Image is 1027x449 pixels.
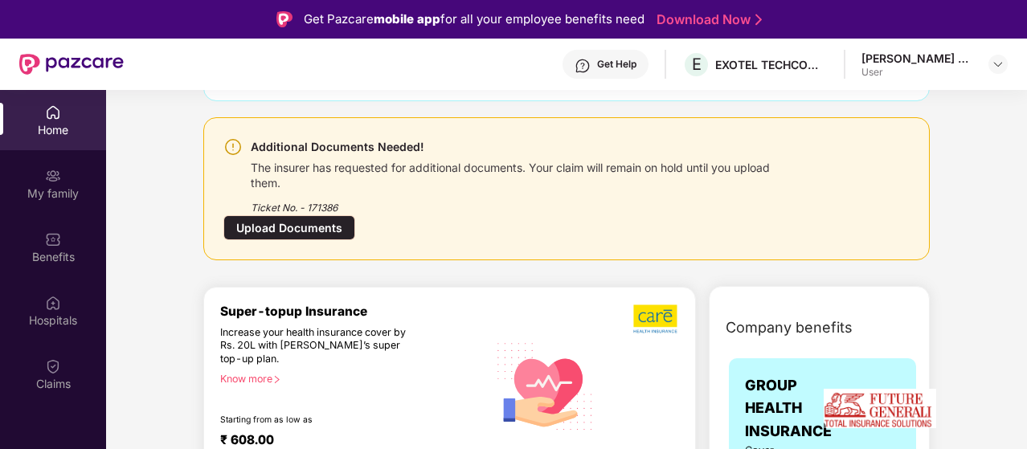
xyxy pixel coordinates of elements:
div: The insurer has requested for additional documents. Your claim will remain on hold until you uplo... [251,157,796,190]
span: E [692,55,702,74]
span: Company benefits [726,316,853,339]
img: svg+xml;base64,PHN2ZyBpZD0iQmVuZWZpdHMiIHhtbG5zPSJodHRwOi8vd3d3LnczLm9yZy8yMDAwL3N2ZyIgd2lkdGg9Ij... [45,231,61,247]
div: Increase your health insurance cover by Rs. 20L with [PERSON_NAME]’s super top-up plan. [220,326,419,366]
img: svg+xml;base64,PHN2ZyBpZD0iSGVscC0zMngzMiIgeG1sbnM9Imh0dHA6Ly93d3cudzMub3JnLzIwMDAvc3ZnIiB3aWR0aD... [575,58,591,74]
img: b5dec4f62d2307b9de63beb79f102df3.png [633,304,679,334]
strong: mobile app [374,11,440,27]
span: right [272,375,281,384]
div: Get Help [597,58,636,71]
div: [PERSON_NAME] Sawant [861,51,974,66]
img: svg+xml;base64,PHN2ZyBpZD0iV2FybmluZ18tXzI0eDI0IiBkYXRhLW5hbWU9Ildhcm5pbmcgLSAyNHgyNCIgeG1sbnM9Im... [223,137,243,157]
img: Stroke [755,11,762,28]
div: Starting from as low as [220,414,419,426]
img: svg+xml;base64,PHN2ZyBpZD0iRHJvcGRvd24tMzJ4MzIiIHhtbG5zPSJodHRwOi8vd3d3LnczLm9yZy8yMDAwL3N2ZyIgd2... [992,58,1004,71]
div: Upload Documents [223,215,355,240]
img: svg+xml;base64,PHN2ZyBpZD0iQ2xhaW0iIHhtbG5zPSJodHRwOi8vd3d3LnczLm9yZy8yMDAwL3N2ZyIgd2lkdGg9IjIwIi... [45,358,61,374]
span: GROUP HEALTH INSURANCE [745,374,832,443]
div: Additional Documents Needed! [251,137,796,157]
img: svg+xml;base64,PHN2ZyB3aWR0aD0iMjAiIGhlaWdodD0iMjAiIHZpZXdCb3g9IjAgMCAyMCAyMCIgZmlsbD0ibm9uZSIgeG... [45,168,61,184]
img: svg+xml;base64,PHN2ZyBpZD0iSG9tZSIgeG1sbnM9Imh0dHA6Ly93d3cudzMub3JnLzIwMDAvc3ZnIiB3aWR0aD0iMjAiIG... [45,104,61,120]
div: Ticket No. - 171386 [251,190,796,215]
div: Get Pazcare for all your employee benefits need [304,10,644,29]
div: Know more [220,373,478,384]
img: Logo [276,11,293,27]
img: insurerLogo [824,389,936,428]
a: Download Now [657,11,757,28]
div: User [861,66,974,79]
img: svg+xml;base64,PHN2ZyBpZD0iSG9zcGl0YWxzIiB4bWxucz0iaHR0cDovL3d3dy53My5vcmcvMjAwMC9zdmciIHdpZHRoPS... [45,295,61,311]
div: EXOTEL TECHCOM PRIVATE LIMITED [715,57,828,72]
div: Super-topup Insurance [220,304,488,319]
img: svg+xml;base64,PHN2ZyB4bWxucz0iaHR0cDovL3d3dy53My5vcmcvMjAwMC9zdmciIHhtbG5zOnhsaW5rPSJodHRwOi8vd3... [488,327,603,443]
img: New Pazcare Logo [19,54,124,75]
